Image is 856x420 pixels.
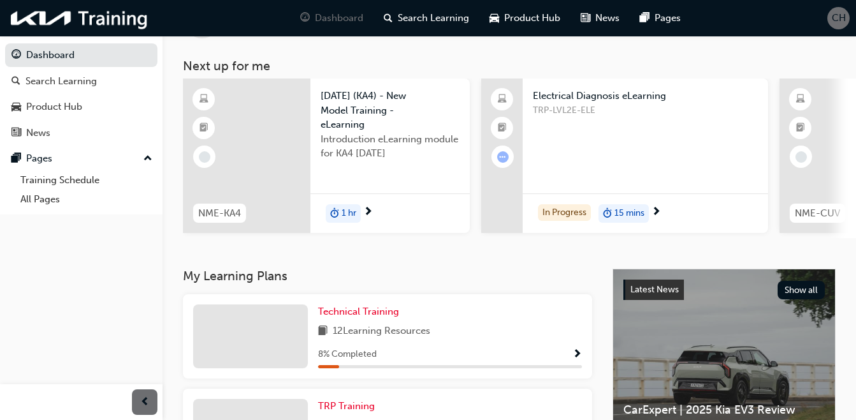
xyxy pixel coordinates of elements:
[623,280,825,300] a: Latest NewsShow all
[497,151,509,163] span: learningRecordVerb_ATTEMPT-icon
[481,79,768,233] a: Electrical Diagnosis eLearningTRP-LVL2E-ELEIn Progressduration-icon15 mins
[479,5,570,31] a: car-iconProduct Hub
[6,5,153,31] img: kia-training
[26,151,52,166] div: Pages
[832,11,846,26] span: CH
[333,324,430,340] span: 12 Learning Resources
[26,126,50,140] div: News
[318,306,399,317] span: Technical Training
[199,91,208,108] span: learningResourceType_ELEARNING-icon
[318,304,404,319] a: Technical Training
[630,5,691,31] a: pages-iconPages
[199,120,208,137] span: booktick-icon
[183,79,470,233] a: NME-KA4[DATE] (KA4) - New Model Training - eLearningIntroduction eLearning module for KA4 [DATE]d...
[5,147,157,170] button: Pages
[796,120,805,137] span: booktick-icon
[498,120,507,137] span: booktick-icon
[614,206,644,221] span: 15 mins
[570,5,630,31] a: news-iconNews
[321,89,460,132] span: [DATE] (KA4) - New Model Training - eLearning
[623,403,825,417] span: CarExpert | 2025 Kia EV3 Review
[498,91,507,108] span: laptop-icon
[318,347,377,362] span: 8 % Completed
[5,41,157,147] button: DashboardSearch LearningProduct HubNews
[363,207,373,218] span: next-icon
[25,74,97,89] div: Search Learning
[796,91,805,108] span: learningResourceType_ELEARNING-icon
[15,190,157,209] a: All Pages
[140,394,150,410] span: prev-icon
[5,95,157,119] a: Product Hub
[572,349,582,361] span: Show Progress
[11,101,21,113] span: car-icon
[827,7,850,29] button: CH
[163,59,856,73] h3: Next up for me
[11,153,21,165] span: pages-icon
[11,50,21,61] span: guage-icon
[655,11,681,26] span: Pages
[651,207,661,218] span: next-icon
[490,10,499,26] span: car-icon
[5,121,157,145] a: News
[374,5,479,31] a: search-iconSearch Learning
[603,206,612,222] span: duration-icon
[318,324,328,340] span: book-icon
[11,76,20,87] span: search-icon
[630,284,679,295] span: Latest News
[795,151,807,163] span: learningRecordVerb_NONE-icon
[199,151,210,163] span: learningRecordVerb_NONE-icon
[342,206,356,221] span: 1 hr
[183,269,592,283] h3: My Learning Plans
[595,11,620,26] span: News
[5,43,157,67] a: Dashboard
[533,89,758,103] span: Electrical Diagnosis eLearning
[290,5,374,31] a: guage-iconDashboard
[533,103,758,118] span: TRP-LVL2E-ELE
[143,151,152,167] span: up-icon
[572,347,582,363] button: Show Progress
[318,399,380,414] a: TRP Training
[398,11,469,26] span: Search Learning
[300,10,310,26] span: guage-icon
[384,10,393,26] span: search-icon
[538,204,591,221] div: In Progress
[315,11,363,26] span: Dashboard
[640,10,649,26] span: pages-icon
[778,281,825,299] button: Show all
[5,70,157,93] a: Search Learning
[11,128,21,139] span: news-icon
[795,206,840,221] span: NME-CUV
[504,11,560,26] span: Product Hub
[330,206,339,222] span: duration-icon
[321,132,460,161] span: Introduction eLearning module for KA4 [DATE]
[15,170,157,190] a: Training Schedule
[198,206,241,221] span: NME-KA4
[26,100,82,114] div: Product Hub
[318,400,375,412] span: TRP Training
[581,10,590,26] span: news-icon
